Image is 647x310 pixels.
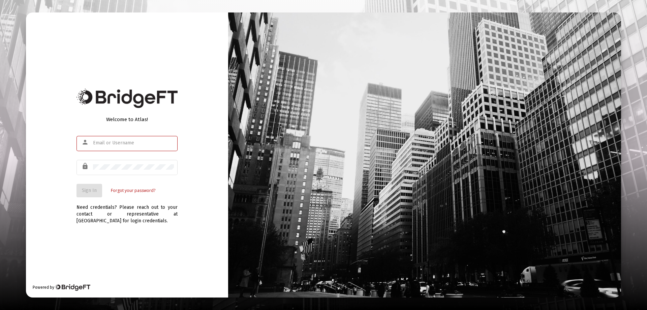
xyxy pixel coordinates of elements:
div: Need credentials? Please reach out to your contact or representative at [GEOGRAPHIC_DATA] for log... [76,197,178,224]
span: Sign In [82,188,97,193]
a: Forgot your password? [111,187,155,194]
img: Bridge Financial Technology Logo [55,284,90,291]
div: Welcome to Atlas! [76,116,178,123]
input: Email or Username [93,140,174,146]
mat-icon: lock [82,162,90,170]
img: Bridge Financial Technology Logo [76,89,178,108]
div: Powered by [33,284,90,291]
button: Sign In [76,184,102,197]
mat-icon: person [82,138,90,146]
